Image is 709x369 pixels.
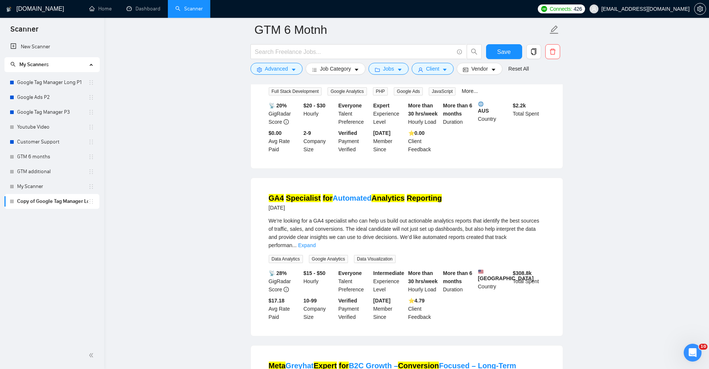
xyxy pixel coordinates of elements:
[699,344,708,350] span: 10
[371,194,405,202] mark: Analytics
[17,135,88,149] a: Customer Support
[17,179,88,194] a: My Scanner
[17,120,88,135] a: Youtube Video
[442,67,447,72] span: caret-down
[4,24,44,39] span: Scanner
[694,6,706,12] a: setting
[491,67,496,72] span: caret-down
[303,130,311,136] b: 2-9
[4,120,99,135] li: Youtube Video
[88,139,94,145] span: holder
[269,194,442,202] a: GA4 Specialist forAutomatedAnalytics Reporting
[337,129,372,153] div: Payment Verified
[255,47,454,56] input: Search Freelance Jobs...
[298,242,316,248] a: Expand
[407,101,442,126] div: Hourly Load
[88,124,94,130] span: holder
[372,297,407,321] div: Member Since
[441,269,476,294] div: Duration
[426,65,440,73] span: Client
[368,63,409,75] button: folderJobscaret-down
[463,67,468,72] span: idcard
[546,48,560,55] span: delete
[269,255,303,263] span: Data Analytics
[269,217,545,249] div: We’re looking for a GA4 specialist who can help us build out actionable analytics reports that id...
[694,3,706,15] button: setting
[267,129,302,153] div: Avg Rate Paid
[127,6,160,12] a: dashboardDashboard
[513,270,532,276] b: $ 308.8k
[526,44,541,59] button: copy
[10,61,49,68] span: My Scanners
[549,25,559,35] span: edit
[269,270,287,276] b: 📡 28%
[10,62,16,67] span: search
[373,298,390,304] b: [DATE]
[88,109,94,115] span: holder
[337,297,372,321] div: Payment Verified
[375,67,380,72] span: folder
[17,90,88,105] a: Google Ads P2
[684,344,702,362] iframe: Intercom live chat
[513,103,526,109] b: $ 2.2k
[408,270,438,284] b: More than 30 hrs/week
[19,61,49,68] span: My Scanners
[269,218,539,248] span: We’re looking for a GA4 specialist who can help us build out actionable analytics reports that id...
[89,352,96,359] span: double-left
[328,87,367,96] span: Google Analytics
[269,298,285,304] b: $17.18
[373,130,390,136] b: [DATE]
[302,269,337,294] div: Hourly
[407,194,442,202] mark: Reporting
[302,129,337,153] div: Company Size
[337,101,372,126] div: Talent Preference
[383,65,394,73] span: Jobs
[303,103,325,109] b: $20 - $30
[429,87,456,96] span: JavaScript
[269,103,287,109] b: 📡 20%
[467,44,482,59] button: search
[88,169,94,175] span: holder
[250,63,303,75] button: settingAdvancedcaret-down
[467,48,481,55] span: search
[255,20,548,39] input: Scanner name...
[4,194,99,209] li: Copy of Google Tag Manager Long P1
[89,6,112,12] a: homeHome
[457,49,462,54] span: info-circle
[17,194,88,209] a: Copy of Google Tag Manager Long P1
[338,130,357,136] b: Verified
[286,194,320,202] mark: Specialist
[320,65,351,73] span: Job Category
[545,44,560,59] button: delete
[88,80,94,85] span: holder
[408,298,425,304] b: ⭐️ 4.79
[306,63,365,75] button: barsJob Categorycaret-down
[354,67,359,72] span: caret-down
[476,269,511,294] div: Country
[4,39,99,54] li: New Scanner
[284,287,289,292] span: info-circle
[338,298,357,304] b: Verified
[4,90,99,105] li: Google Ads P2
[443,103,472,117] b: More than 6 months
[309,255,348,263] span: Google Analytics
[372,269,407,294] div: Experience Level
[265,65,288,73] span: Advanced
[267,101,302,126] div: GigRadar Score
[511,269,546,294] div: Total Spent
[373,87,388,96] span: PHP
[10,39,93,54] a: New Scanner
[407,297,442,321] div: Client Feedback
[292,242,297,248] span: ...
[443,270,472,284] b: More than 6 months
[267,297,302,321] div: Avg Rate Paid
[88,184,94,190] span: holder
[527,48,541,55] span: copy
[397,67,402,72] span: caret-down
[284,119,289,124] span: info-circle
[373,103,390,109] b: Expert
[373,270,404,276] b: Intermediate
[418,67,423,72] span: user
[478,101,510,114] b: AUS
[394,87,423,96] span: Google Ads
